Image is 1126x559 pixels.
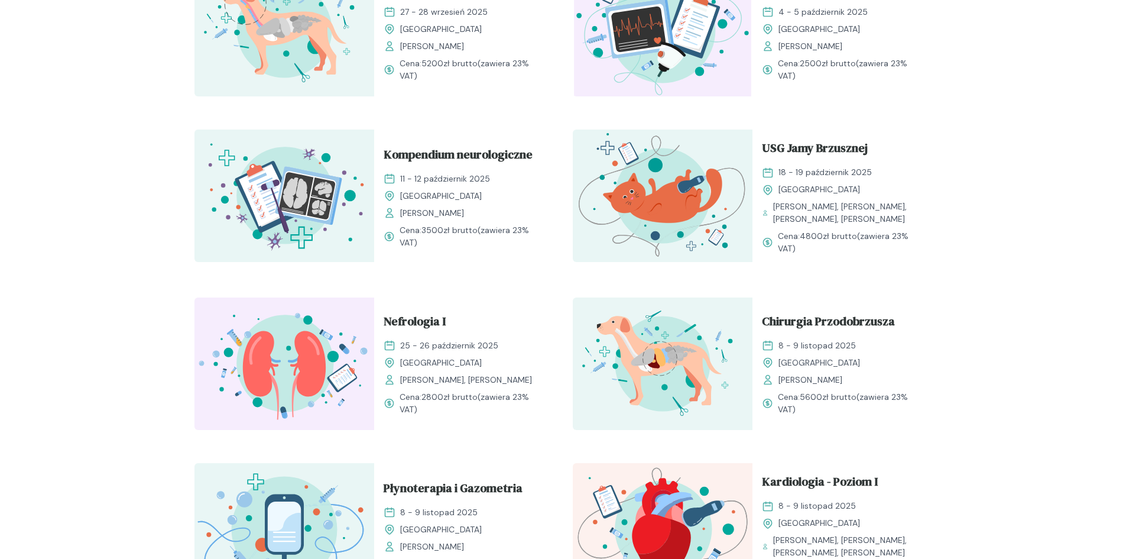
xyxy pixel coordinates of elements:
[400,541,464,553] span: [PERSON_NAME]
[800,231,857,241] span: 4800 zł brutto
[778,500,856,512] span: 8 - 9 listopad 2025
[400,357,482,369] span: [GEOGRAPHIC_DATA]
[762,139,868,161] span: USG Jamy Brzusznej
[384,312,544,335] a: Nefrologia I
[400,40,464,53] span: [PERSON_NAME]
[762,473,878,495] span: Kardiologia - Poziom I
[762,312,923,335] a: Chirurgia Przodobrzusza
[762,312,895,335] span: Chirurgia Przodobrzusza
[762,473,923,495] a: Kardiologia - Poziom I
[400,506,478,519] span: 8 - 9 listopad 2025
[778,166,872,179] span: 18 - 19 październik 2025
[384,312,446,335] span: Nefrologia I
[384,479,544,502] a: Płynoterapia i Gazometria
[773,201,923,225] span: [PERSON_NAME], [PERSON_NAME], [PERSON_NAME], [PERSON_NAME]
[421,392,478,402] span: 2800 zł brutto
[762,139,923,161] a: USG Jamy Brzusznej
[573,130,752,262] img: ZpbG_h5LeNNTxNnP_USG_JB_T.svg
[773,534,923,559] span: [PERSON_NAME], [PERSON_NAME], [PERSON_NAME], [PERSON_NAME]
[778,6,868,18] span: 4 - 5 październik 2025
[778,230,923,255] span: Cena: (zawiera 23% VAT)
[800,392,856,402] span: 5600 zł brutto
[400,190,482,202] span: [GEOGRAPHIC_DATA]
[778,391,923,416] span: Cena: (zawiera 23% VAT)
[778,517,860,529] span: [GEOGRAPHIC_DATA]
[778,23,860,35] span: [GEOGRAPHIC_DATA]
[778,57,923,82] span: Cena: (zawiera 23% VAT)
[400,391,544,416] span: Cena: (zawiera 23% VAT)
[400,340,498,352] span: 25 - 26 październik 2025
[194,298,374,430] img: ZpbSsR5LeNNTxNrh_Nefro_T.svg
[400,6,488,18] span: 27 - 28 wrzesień 2025
[778,40,842,53] span: [PERSON_NAME]
[778,340,856,352] span: 8 - 9 listopad 2025
[384,146,533,168] span: Kompendium neurologiczne
[778,357,860,369] span: [GEOGRAPHIC_DATA]
[400,57,544,82] span: Cena: (zawiera 23% VAT)
[778,374,842,386] span: [PERSON_NAME]
[421,58,478,69] span: 5200 zł brutto
[400,23,482,35] span: [GEOGRAPHIC_DATA]
[400,224,544,249] span: Cena: (zawiera 23% VAT)
[421,225,478,235] span: 3500 zł brutto
[384,146,544,168] a: Kompendium neurologiczne
[194,130,374,262] img: Z2B805bqstJ98kzs_Neuro_T.svg
[400,173,490,185] span: 11 - 12 październik 2025
[384,479,523,502] span: Płynoterapia i Gazometria
[573,298,752,430] img: ZpbG-B5LeNNTxNnI_ChiruJB_T.svg
[400,374,532,386] span: [PERSON_NAME], [PERSON_NAME]
[400,524,482,536] span: [GEOGRAPHIC_DATA]
[400,207,464,219] span: [PERSON_NAME]
[778,183,860,196] span: [GEOGRAPHIC_DATA]
[800,58,856,69] span: 2500 zł brutto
